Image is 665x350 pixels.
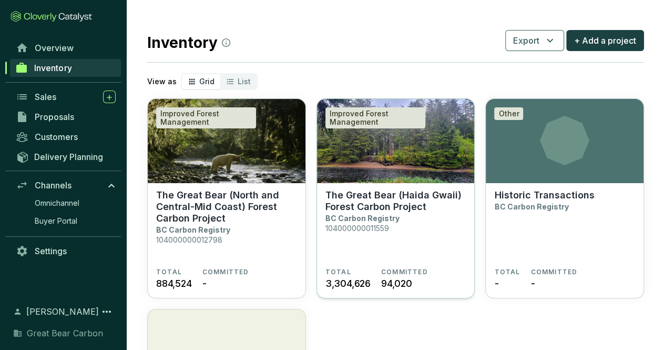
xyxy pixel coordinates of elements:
[147,76,177,87] p: View as
[181,73,258,90] div: segmented control
[148,99,305,183] img: The Great Bear (North and Central-Mid Coast) Forest Carbon Project
[11,108,121,126] a: Proposals
[147,98,306,298] a: The Great Bear (North and Central-Mid Coast) Forest Carbon ProjectImproved Forest ManagementThe G...
[29,195,121,211] a: Omnichannel
[35,198,79,208] span: Omnichannel
[29,213,121,229] a: Buyer Portal
[34,152,103,162] span: Delivery Planning
[325,224,389,233] p: 104000000011559
[381,268,428,276] span: COMMITTED
[325,189,466,213] p: The Great Bear (Haida Gwaii) Forest Carbon Project
[325,268,351,276] span: TOTAL
[325,214,400,223] p: BC Carbon Registry
[11,242,121,260] a: Settings
[494,107,523,120] div: Other
[156,268,182,276] span: TOTAL
[202,268,249,276] span: COMMITTED
[34,63,71,73] span: Inventory
[381,276,412,291] span: 94,020
[156,107,256,128] div: Improved Forest Management
[513,34,539,47] span: Export
[325,107,425,128] div: Improved Forest Management
[147,32,230,54] h2: Inventory
[530,268,577,276] span: COMMITTED
[27,327,103,339] span: Great Bear Carbon
[494,268,520,276] span: TOTAL
[505,30,564,51] button: Export
[494,202,568,211] p: BC Carbon Registry
[11,148,121,165] a: Delivery Planning
[494,189,594,201] p: Historic Transactions
[35,112,74,122] span: Proposals
[316,98,475,298] a: The Great Bear (Haida Gwaii) Forest Carbon ProjectImproved Forest ManagementThe Great Bear (Haida...
[156,189,297,224] p: The Great Bear (North and Central-Mid Coast) Forest Carbon Project
[11,88,121,106] a: Sales
[35,43,74,53] span: Overview
[11,176,121,194] a: Channels
[35,246,67,256] span: Settings
[485,98,644,298] a: OtherHistoric TransactionsBC Carbon RegistryTOTAL-COMMITTED-
[202,276,207,291] span: -
[566,30,644,51] button: + Add a project
[156,276,192,291] span: 884,524
[530,276,535,291] span: -
[35,180,71,191] span: Channels
[35,92,56,102] span: Sales
[199,77,214,86] span: Grid
[317,99,475,183] img: The Great Bear (Haida Gwaii) Forest Carbon Project
[35,216,77,226] span: Buyer Portal
[494,276,498,291] span: -
[156,235,222,244] p: 104000000012798
[156,225,230,234] p: BC Carbon Registry
[574,34,636,47] span: + Add a project
[10,59,121,77] a: Inventory
[26,305,99,318] span: [PERSON_NAME]
[325,276,371,291] span: 3,304,626
[11,128,121,146] a: Customers
[11,39,121,57] a: Overview
[35,132,78,142] span: Customers
[238,77,251,86] span: List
